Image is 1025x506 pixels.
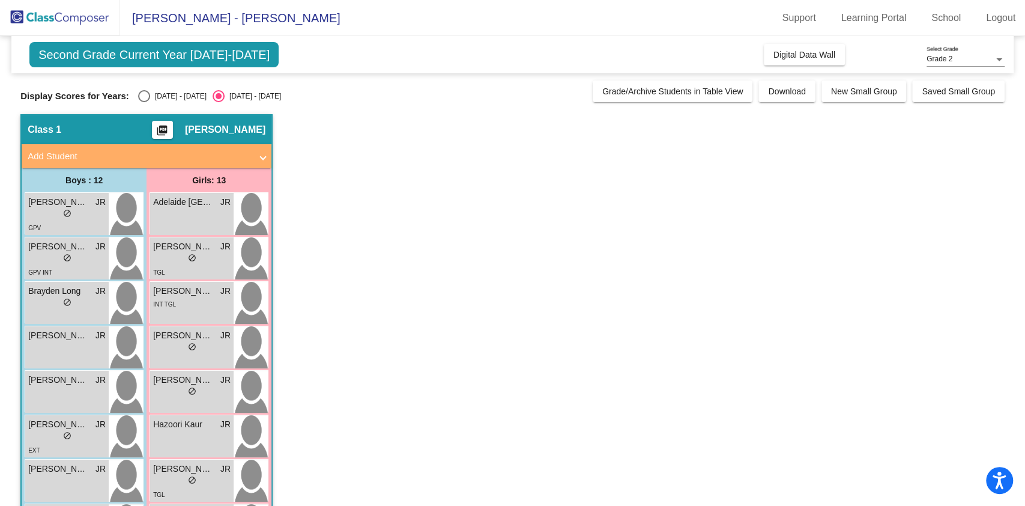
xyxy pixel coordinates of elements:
[152,121,173,139] button: Print Students Details
[225,91,281,102] div: [DATE] - [DATE]
[153,240,213,253] span: [PERSON_NAME]
[153,269,165,276] span: TGL
[28,374,88,386] span: [PERSON_NAME]
[20,91,129,102] span: Display Scores for Years:
[153,301,176,308] span: INT TGL
[63,254,71,262] span: do_not_disturb_alt
[773,50,835,59] span: Digital Data Wall
[28,124,61,136] span: Class 1
[976,8,1025,28] a: Logout
[185,124,265,136] span: [PERSON_NAME]
[95,240,106,253] span: JR
[29,42,279,67] span: Second Grade Current Year [DATE]-[DATE]
[593,81,753,102] button: Grade/Archive Students in Table View
[188,387,196,395] span: do_not_disturb_alt
[220,418,231,431] span: JR
[220,285,231,297] span: JR
[28,225,41,231] span: GPV
[28,240,88,253] span: [PERSON_NAME]
[95,329,106,342] span: JR
[832,8,916,28] a: Learning Portal
[912,81,1004,102] button: Saved Small Group
[153,374,213,386] span: [PERSON_NAME]
[188,476,196,484] span: do_not_disturb_alt
[764,44,845,66] button: Digital Data Wall
[147,168,271,192] div: Girls: 13
[220,240,231,253] span: JR
[188,254,196,262] span: do_not_disturb_alt
[220,196,231,209] span: JR
[220,463,231,475] span: JR
[63,209,71,218] span: do_not_disturb_alt
[922,8,970,28] a: School
[150,91,207,102] div: [DATE] - [DATE]
[28,269,52,276] span: GPV INT
[63,298,71,306] span: do_not_disturb_alt
[95,463,106,475] span: JR
[821,81,907,102] button: New Small Group
[768,87,805,96] span: Download
[28,329,88,342] span: [PERSON_NAME]
[153,418,213,431] span: Hazoori Kaur
[602,87,743,96] span: Grade/Archive Students in Table View
[63,431,71,440] span: do_not_disturb_alt
[758,81,815,102] button: Download
[22,144,271,168] mat-expansion-panel-header: Add Student
[138,90,281,102] mat-radio-group: Select an option
[153,463,213,475] span: [PERSON_NAME]
[922,87,994,96] span: Saved Small Group
[22,168,147,192] div: Boys : 12
[188,343,196,351] span: do_not_disturb_alt
[120,8,340,28] span: [PERSON_NAME] - [PERSON_NAME]
[153,329,213,342] span: [PERSON_NAME]
[95,418,106,431] span: JR
[155,124,169,141] mat-icon: picture_as_pdf
[220,329,231,342] span: JR
[95,285,106,297] span: JR
[28,150,251,163] mat-panel-title: Add Student
[927,55,952,63] span: Grade 2
[28,447,40,454] span: EXT
[28,196,88,209] span: [PERSON_NAME]
[153,285,213,297] span: [PERSON_NAME]
[773,8,826,28] a: Support
[95,196,106,209] span: JR
[28,463,88,475] span: [PERSON_NAME]
[220,374,231,386] span: JR
[831,87,897,96] span: New Small Group
[28,418,88,431] span: [PERSON_NAME]
[28,285,88,297] span: Brayden Long
[95,374,106,386] span: JR
[153,492,165,498] span: TGL
[153,196,213,209] span: Adelaide [GEOGRAPHIC_DATA]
